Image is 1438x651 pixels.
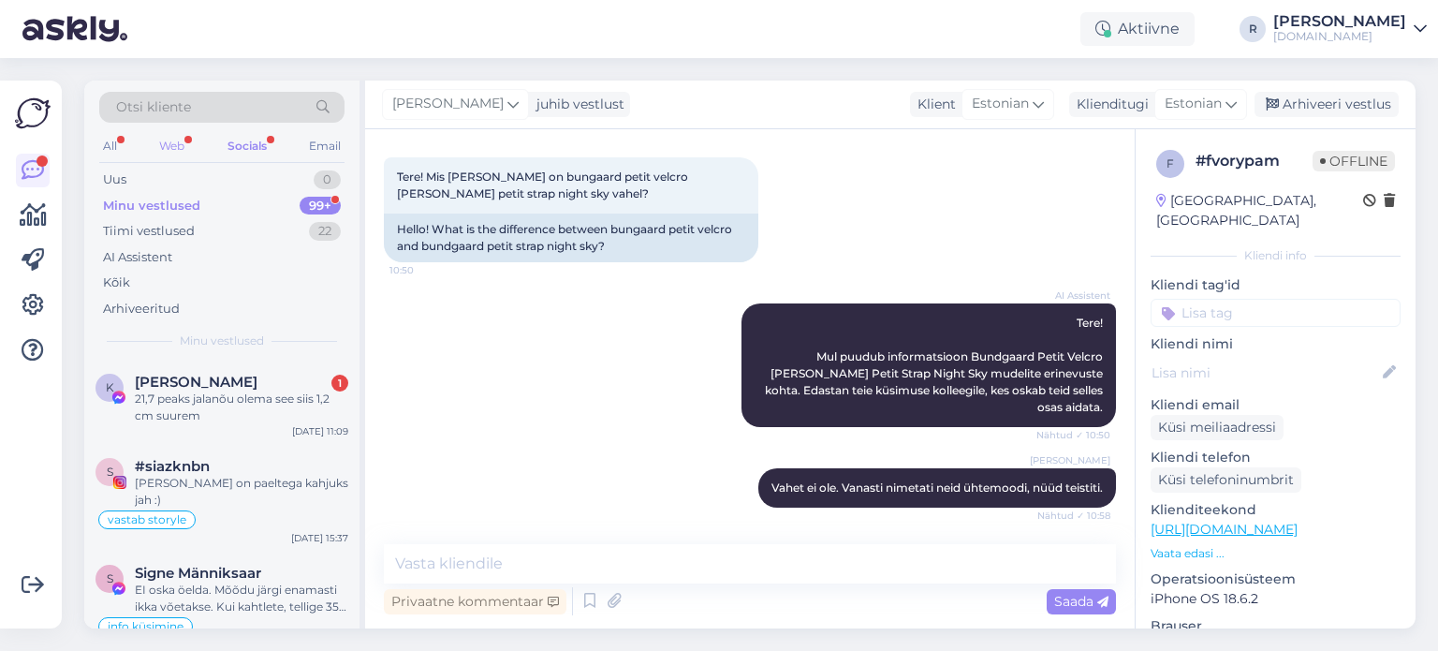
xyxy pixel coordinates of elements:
[910,95,956,114] div: Klient
[384,214,758,262] div: Hello! What is the difference between bungaard petit velcro and bundgaard petit strap night sky?
[116,97,191,117] span: Otsi kliente
[135,475,348,509] div: [PERSON_NAME] on paeltega kahjuks jah :)
[103,197,200,215] div: Minu vestlused
[1151,467,1301,493] div: Küsi telefoninumbrit
[1167,156,1174,170] span: f
[1313,151,1395,171] span: Offline
[1054,593,1108,610] span: Saada
[1151,616,1401,636] p: Brauser
[1151,247,1401,264] div: Kliendi info
[1036,428,1110,442] span: Nähtud ✓ 10:50
[392,94,504,114] span: [PERSON_NAME]
[292,424,348,438] div: [DATE] 11:09
[1151,299,1401,327] input: Lisa tag
[291,531,348,545] div: [DATE] 15:37
[1273,29,1406,44] div: [DOMAIN_NAME]
[384,589,566,614] div: Privaatne kommentaar
[1151,570,1401,589] p: Operatsioonisüsteem
[1151,545,1401,562] p: Vaata edasi ...
[135,582,348,615] div: EI oska öelda. Mõõdu järgi enamasti ikka võetakse. Kui kahtlete, tellige 35 ja 36.
[1240,16,1266,42] div: R
[1165,94,1222,114] span: Estonian
[529,95,624,114] div: juhib vestlust
[1037,509,1110,523] span: Nähtud ✓ 10:58
[1273,14,1427,44] a: [PERSON_NAME][DOMAIN_NAME]
[107,571,113,585] span: S
[108,514,186,525] span: vastab storyle
[389,263,460,277] span: 10:50
[331,375,348,392] div: 1
[1040,289,1110,303] span: AI Assistent
[1080,12,1195,46] div: Aktiivne
[135,391,348,424] div: 21,7 peaks jalanõu olema see siis 1,2 cm suurem
[103,248,172,267] div: AI Assistent
[300,197,341,215] div: 99+
[1273,14,1406,29] div: [PERSON_NAME]
[1151,589,1401,609] p: iPhone OS 18.6.2
[135,374,257,391] span: Karine Toodu
[155,134,188,158] div: Web
[1151,395,1401,415] p: Kliendi email
[108,621,183,632] span: info küsimine
[103,274,130,292] div: Kõik
[1156,191,1363,230] div: [GEOGRAPHIC_DATA], [GEOGRAPHIC_DATA]
[99,134,121,158] div: All
[103,222,195,241] div: Tiimi vestlused
[106,380,114,394] span: K
[972,94,1029,114] span: Estonian
[1151,448,1401,467] p: Kliendi telefon
[224,134,271,158] div: Socials
[135,565,261,582] span: Signe Männiksaar
[1030,453,1110,467] span: [PERSON_NAME]
[1151,521,1298,538] a: [URL][DOMAIN_NAME]
[103,170,126,189] div: Uus
[397,170,691,200] span: Tere! Mis [PERSON_NAME] on bungaard petit velcro [PERSON_NAME] petit strap night sky vahel?
[103,300,180,318] div: Arhiveeritud
[305,134,345,158] div: Email
[107,465,113,479] span: s
[1152,362,1379,383] input: Lisa nimi
[180,333,264,349] span: Minu vestlused
[1151,500,1401,520] p: Klienditeekond
[771,481,1103,495] span: Vahet ei ole. Vanasti nimetati neid ühtemoodi, nüüd teistiti.
[15,96,51,131] img: Askly Logo
[309,222,341,241] div: 22
[1151,334,1401,354] p: Kliendi nimi
[1069,95,1149,114] div: Klienditugi
[135,458,210,475] span: #siazknbn
[1151,275,1401,295] p: Kliendi tag'id
[314,170,341,189] div: 0
[1255,92,1399,117] div: Arhiveeri vestlus
[1151,415,1284,440] div: Küsi meiliaadressi
[1196,150,1313,172] div: # fvorypam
